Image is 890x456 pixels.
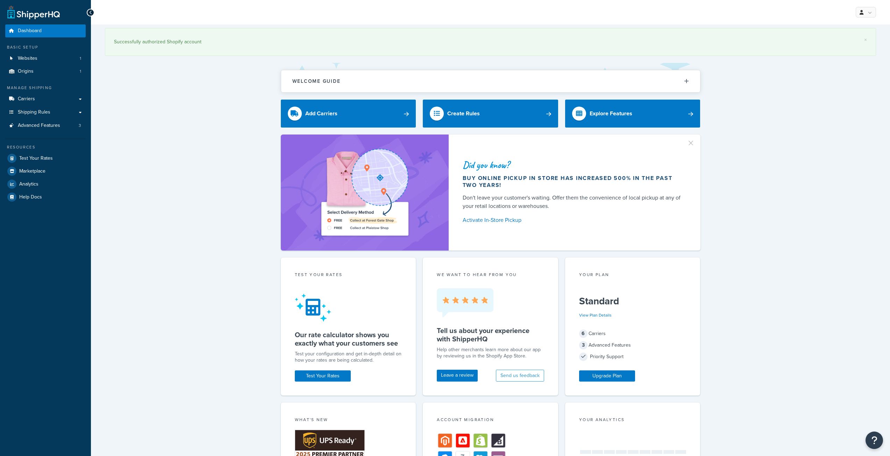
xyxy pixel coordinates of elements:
div: Your Analytics [579,417,686,425]
a: Analytics [5,178,86,190]
a: Shipping Rules [5,106,86,119]
div: What's New [295,417,402,425]
a: Origins1 [5,65,86,78]
li: Websites [5,52,86,65]
h2: Welcome Guide [292,79,341,84]
a: Activate In-Store Pickup [463,215,684,225]
a: Explore Features [565,100,700,128]
div: Don't leave your customer's waiting. Offer them the convenience of local pickup at any of your re... [463,194,684,210]
a: Test Your Rates [295,370,351,382]
button: Open Resource Center [866,432,883,449]
span: Marketplace [19,168,45,174]
div: Add Carriers [305,109,337,118]
span: Carriers [18,96,35,102]
button: Send us feedback [496,370,544,382]
a: View Plan Details [579,312,612,318]
div: Basic Setup [5,44,86,50]
div: Advanced Features [579,340,686,350]
img: ad-shirt-map-b0359fc47e01cab431d101c4b569394f6a03f54285957d908178d52f29eb9668.png [301,145,428,240]
div: Your Plan [579,272,686,280]
div: Create Rules [447,109,480,118]
div: Explore Features [590,109,632,118]
div: Account Migration [437,417,544,425]
span: 1 [80,68,81,74]
p: we want to hear from you [437,272,544,278]
div: Did you know? [463,160,684,170]
span: Origins [18,68,34,74]
a: Marketplace [5,165,86,178]
div: Test your rates [295,272,402,280]
li: Origins [5,65,86,78]
span: 1 [80,56,81,61]
a: Help Docs [5,191,86,203]
p: Help other merchants learn more about our app by reviewing us in the Shopify App Store. [437,347,544,359]
div: Test your configuration and get in-depth detail on how your rates are being calculated. [295,351,402,363]
a: Create Rules [423,100,558,128]
a: Upgrade Plan [579,370,635,382]
div: Buy online pickup in store has increased 500% in the past two years! [463,175,684,189]
span: 3 [579,341,588,349]
span: Websites [18,56,37,61]
span: Test Your Rates [19,155,53,161]
a: Add Carriers [281,100,416,128]
div: Successfully authorized Shopify account [114,37,867,47]
span: 6 [579,330,588,338]
a: Leave a review [437,370,478,382]
a: Websites1 [5,52,86,65]
a: Advanced Features3 [5,119,86,132]
h5: Tell us about your experience with ShipperHQ [437,326,544,343]
span: Dashboard [18,28,42,34]
li: Advanced Features [5,119,86,132]
a: Test Your Rates [5,152,86,165]
div: Resources [5,144,86,150]
span: Analytics [19,181,38,187]
h5: Our rate calculator shows you exactly what your customers see [295,331,402,347]
button: Welcome Guide [281,70,700,92]
span: Help Docs [19,194,42,200]
span: 3 [79,123,81,129]
div: Priority Support [579,352,686,362]
a: × [864,37,867,43]
span: Shipping Rules [18,109,50,115]
div: Carriers [579,329,686,339]
div: Manage Shipping [5,85,86,91]
a: Dashboard [5,24,86,37]
h5: Standard [579,296,686,307]
span: Advanced Features [18,123,60,129]
a: Carriers [5,93,86,106]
